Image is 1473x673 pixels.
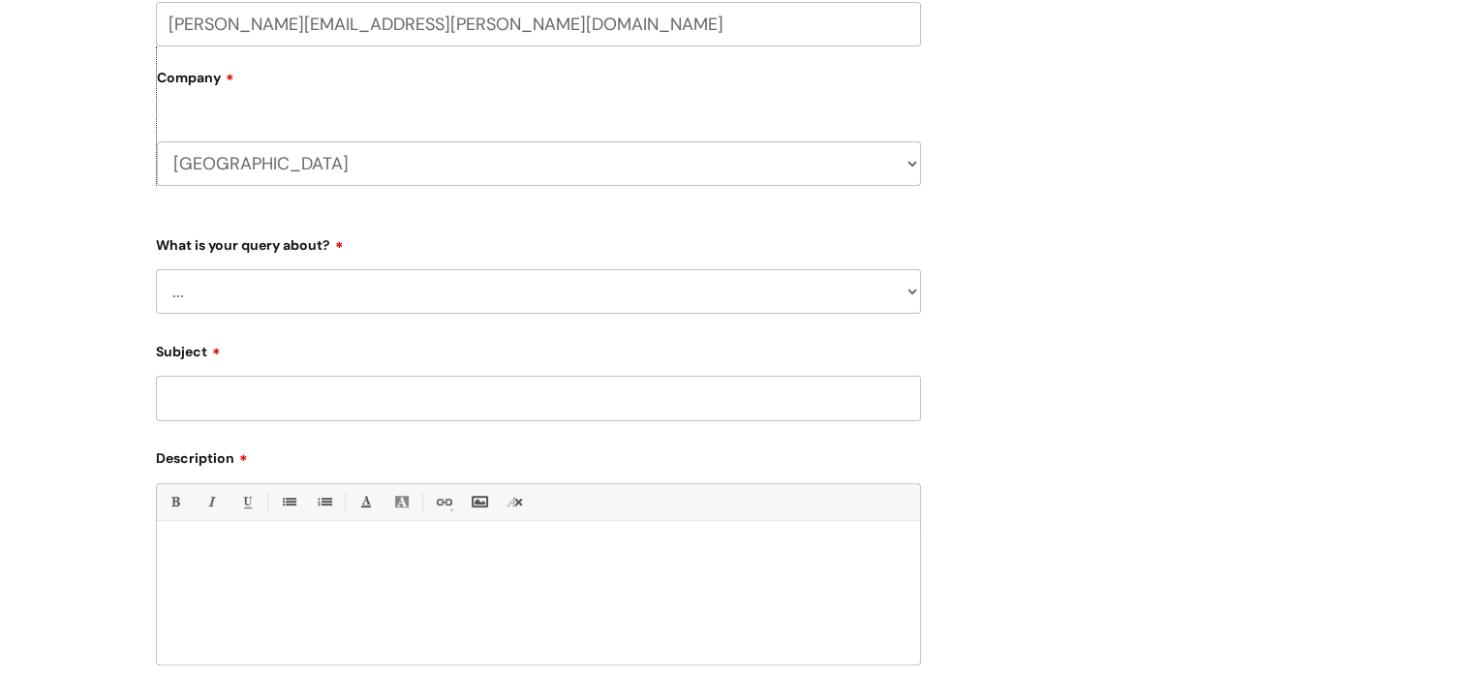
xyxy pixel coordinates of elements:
[467,490,491,514] a: Insert Image...
[312,490,336,514] a: 1. Ordered List (Ctrl-Shift-8)
[431,490,455,514] a: Link
[156,2,921,46] input: Email
[389,490,414,514] a: Back Color
[157,63,921,107] label: Company
[156,444,921,467] label: Description
[353,490,378,514] a: Font Color
[276,490,300,514] a: • Unordered List (Ctrl-Shift-7)
[163,490,187,514] a: Bold (Ctrl-B)
[234,490,259,514] a: Underline(Ctrl-U)
[503,490,527,514] a: Remove formatting (Ctrl-\)
[156,230,921,254] label: What is your query about?
[156,337,921,360] label: Subject
[199,490,223,514] a: Italic (Ctrl-I)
